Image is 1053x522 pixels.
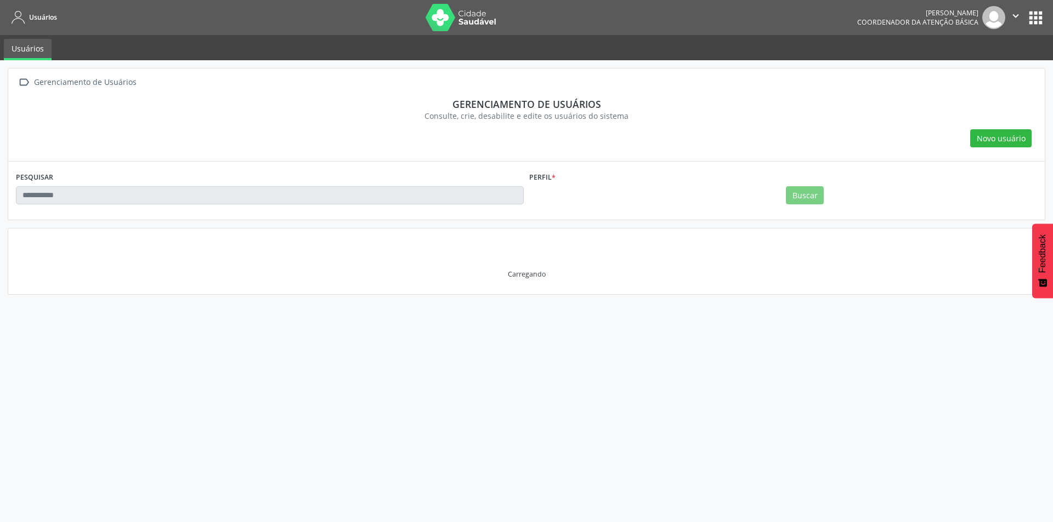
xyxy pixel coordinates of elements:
[508,269,546,279] div: Carregando
[16,74,138,90] a:  Gerenciamento de Usuários
[1038,234,1048,273] span: Feedback
[857,18,978,27] span: Coordenador da Atenção Básica
[24,110,1029,122] div: Consulte, crie, desabilite e edite os usuários do sistema
[29,13,57,22] span: Usuários
[529,169,556,186] label: Perfil
[16,74,32,90] i: 
[4,39,52,60] a: Usuários
[857,8,978,18] div: [PERSON_NAME]
[1026,8,1045,27] button: apps
[1005,6,1026,29] button: 
[16,169,53,186] label: PESQUISAR
[982,6,1005,29] img: img
[786,186,824,205] button: Buscar
[1010,10,1022,22] i: 
[8,8,57,26] a: Usuários
[32,74,138,90] div: Gerenciamento de Usuários
[977,133,1026,144] span: Novo usuário
[1032,223,1053,298] button: Feedback - Mostrar pesquisa
[970,129,1032,148] button: Novo usuário
[24,98,1029,110] div: Gerenciamento de usuários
